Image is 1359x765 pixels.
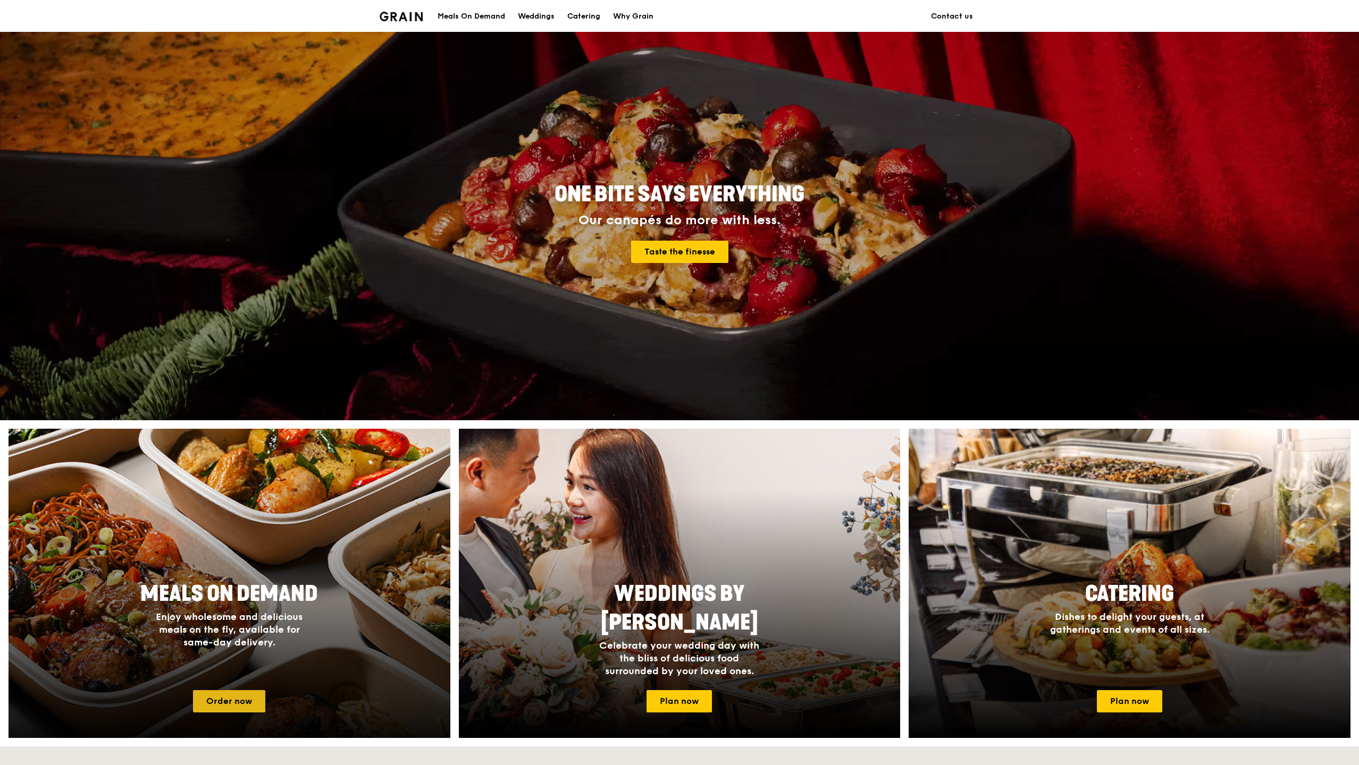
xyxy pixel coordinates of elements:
[613,1,653,32] div: Why Grain
[555,182,804,207] span: ONE BITE SAYS EVERYTHING
[1097,690,1162,712] a: Plan now
[567,1,600,32] div: Catering
[909,429,1350,738] a: CateringDishes to delight your guests, at gatherings and events of all sizes.Plan now
[488,213,871,228] div: Our canapés do more with less.
[438,1,505,32] div: Meals On Demand
[601,581,758,635] span: Weddings by [PERSON_NAME]
[607,1,660,32] a: Why Grain
[459,429,901,738] img: weddings-card.4f3003b8.jpg
[140,581,318,607] span: Meals On Demand
[459,429,901,738] a: Weddings by [PERSON_NAME]Celebrate your wedding day with the bliss of delicious food surrounded b...
[518,1,555,32] div: Weddings
[156,611,303,648] span: Enjoy wholesome and delicious meals on the fly, available for same-day delivery.
[511,1,561,32] a: Weddings
[561,1,607,32] a: Catering
[925,1,979,32] a: Contact us
[193,690,265,712] a: Order now
[1050,611,1210,635] span: Dishes to delight your guests, at gatherings and events of all sizes.
[631,241,728,263] a: Taste the finesse
[9,429,450,738] a: Meals On DemandEnjoy wholesome and delicious meals on the fly, available for same-day delivery.Or...
[599,640,759,677] span: Celebrate your wedding day with the bliss of delicious food surrounded by your loved ones.
[380,12,423,21] img: Grain
[909,429,1350,738] img: catering-card.e1cfaf3e.jpg
[1085,581,1174,607] span: Catering
[647,690,712,712] a: Plan now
